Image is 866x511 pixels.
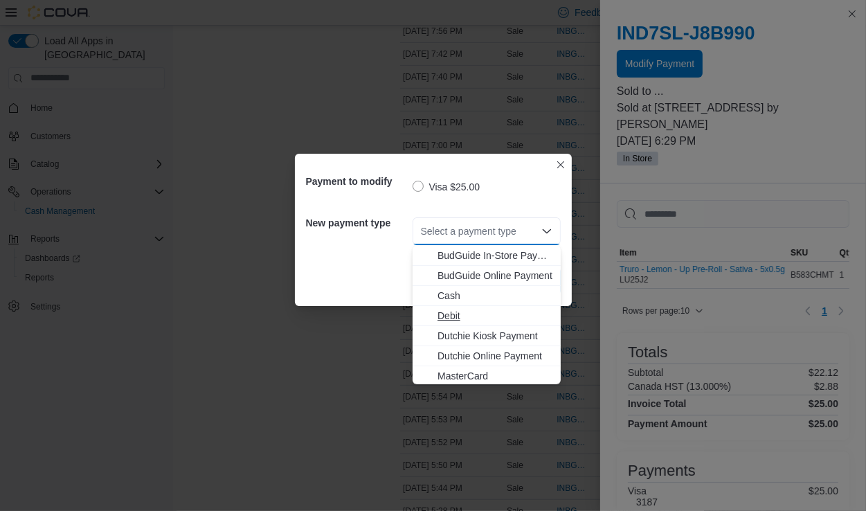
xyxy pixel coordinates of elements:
button: Close list of options [541,226,552,237]
button: Dutchie Online Payment [413,346,561,366]
button: Cash [413,286,561,306]
div: Choose from the following options [413,246,561,427]
button: Debit [413,306,561,326]
button: BudGuide Online Payment [413,266,561,286]
input: Accessible screen reader label [421,223,422,240]
span: Dutchie Kiosk Payment [437,329,552,343]
h5: Payment to modify [306,168,410,195]
span: Cash [437,289,552,303]
button: BudGuide In-Store Payment [413,246,561,266]
span: Dutchie Online Payment [437,349,552,363]
label: Visa $25.00 [413,179,480,195]
span: BudGuide Online Payment [437,269,552,283]
span: BudGuide In-Store Payment [437,249,552,262]
span: MasterCard [437,369,552,383]
h5: New payment type [306,209,410,237]
button: Dutchie Kiosk Payment [413,326,561,346]
span: Debit [437,309,552,323]
button: Closes this modal window [552,156,569,173]
button: MasterCard [413,366,561,386]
